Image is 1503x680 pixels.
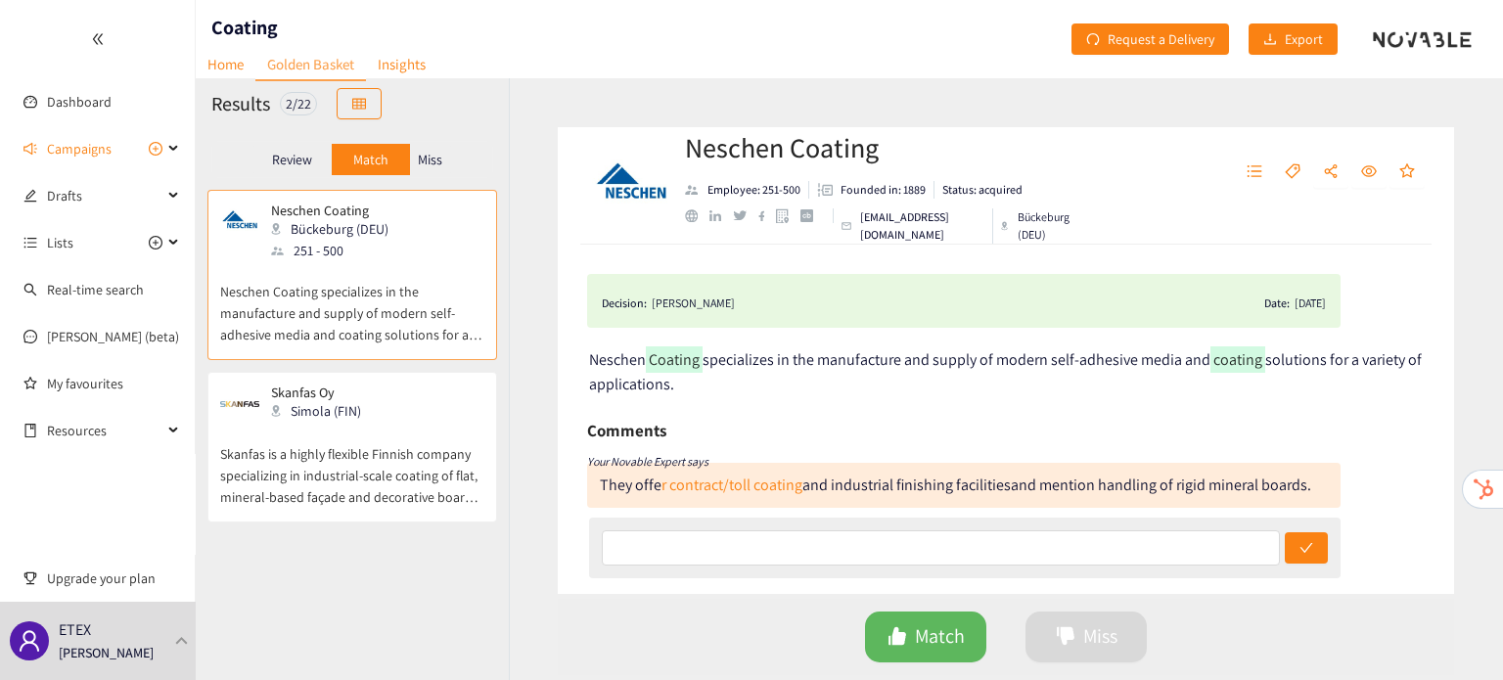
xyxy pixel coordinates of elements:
[272,152,312,167] p: Review
[211,90,270,117] h2: Results
[47,176,162,215] span: Drafts
[149,236,162,249] span: plus-circle
[1108,28,1214,50] span: Request a Delivery
[23,571,37,585] span: trophy
[271,203,388,218] p: Neschen Coating
[707,181,800,199] p: Employee: 251-500
[337,88,382,119] button: table
[220,203,259,242] img: Snapshot of the company's website
[1389,157,1425,188] button: star
[1237,157,1272,188] button: unordered-list
[271,400,373,422] div: Simola (FIN)
[47,281,144,298] a: Real-time search
[661,475,802,495] a: r contract/toll coating
[196,49,255,79] a: Home
[589,349,646,370] span: Neschen
[47,129,112,168] span: Campaigns
[733,210,757,220] a: twitter
[1249,23,1338,55] button: downloadExport
[685,209,709,222] a: website
[47,559,180,598] span: Upgrade your plan
[1361,163,1377,181] span: eye
[352,97,366,113] span: table
[942,181,1023,199] p: Status: acquired
[646,346,703,373] mark: Coating
[652,294,735,313] div: [PERSON_NAME]
[602,294,647,313] span: Decision:
[47,223,73,262] span: Lists
[418,152,442,167] p: Miss
[23,236,37,249] span: unordered-list
[1056,626,1075,649] span: dislike
[1285,532,1328,564] button: check
[23,189,37,203] span: edit
[776,208,800,223] a: google maps
[59,642,154,663] p: [PERSON_NAME]
[1263,32,1277,48] span: download
[18,629,41,653] span: user
[1264,294,1290,313] span: Date:
[280,92,317,115] div: 2 / 22
[255,49,366,81] a: Golden Basket
[587,454,708,469] i: Your Novable Expert says
[800,209,825,222] a: crunchbase
[600,475,1311,495] div: They offe and industrial finishing facilitiesand mention handling of rigid mineral boards.
[47,411,162,450] span: Resources
[1275,157,1310,188] button: tag
[47,364,180,403] a: My favourites
[149,142,162,156] span: plus-circle
[709,210,733,222] a: linkedin
[271,240,400,261] div: 251 - 500
[220,261,484,345] p: Neschen Coating specializes in the manufacture and supply of modern self-adhesive media and coati...
[809,181,934,199] li: Founded in year
[353,152,388,167] p: Match
[1285,28,1323,50] span: Export
[47,328,179,345] a: [PERSON_NAME] (beta)
[587,416,666,445] h6: Comments
[220,385,259,424] img: Snapshot of the company's website
[865,612,986,662] button: likeMatch
[211,14,278,41] h1: Coating
[1247,163,1262,181] span: unordered-list
[685,128,1079,167] h2: Neschen Coating
[271,218,400,240] div: Bückeburg (DEU)
[1071,23,1229,55] button: redoRequest a Delivery
[1313,157,1348,188] button: share-alt
[1025,612,1147,662] button: dislikeMiss
[703,349,1210,370] span: specializes in the manufacture and supply of modern self-adhesive media and
[915,621,965,652] span: Match
[1405,586,1503,680] iframe: Chat Widget
[1323,163,1339,181] span: share-alt
[860,208,984,244] p: [EMAIL_ADDRESS][DOMAIN_NAME]
[23,142,37,156] span: sound
[91,32,105,46] span: double-left
[592,147,670,225] img: Company Logo
[1285,163,1300,181] span: tag
[1001,208,1079,244] div: Bückeburg (DEU)
[1351,157,1387,188] button: eye
[1210,346,1265,373] mark: coating
[1299,541,1313,557] span: check
[685,181,809,199] li: Employees
[47,93,112,111] a: Dashboard
[220,424,484,508] p: Skanfas is a highly flexible Finnish company specializing in industrial-scale coating of flat, mi...
[59,617,91,642] p: ETEX
[841,181,926,199] p: Founded in: 1889
[366,49,437,79] a: Insights
[888,626,907,649] span: like
[1083,621,1117,652] span: Miss
[934,181,1023,199] li: Status
[271,385,361,400] p: Skanfas Oy
[1399,163,1415,181] span: star
[758,210,777,221] a: facebook
[1086,32,1100,48] span: redo
[23,424,37,437] span: book
[1295,294,1326,313] div: [DATE]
